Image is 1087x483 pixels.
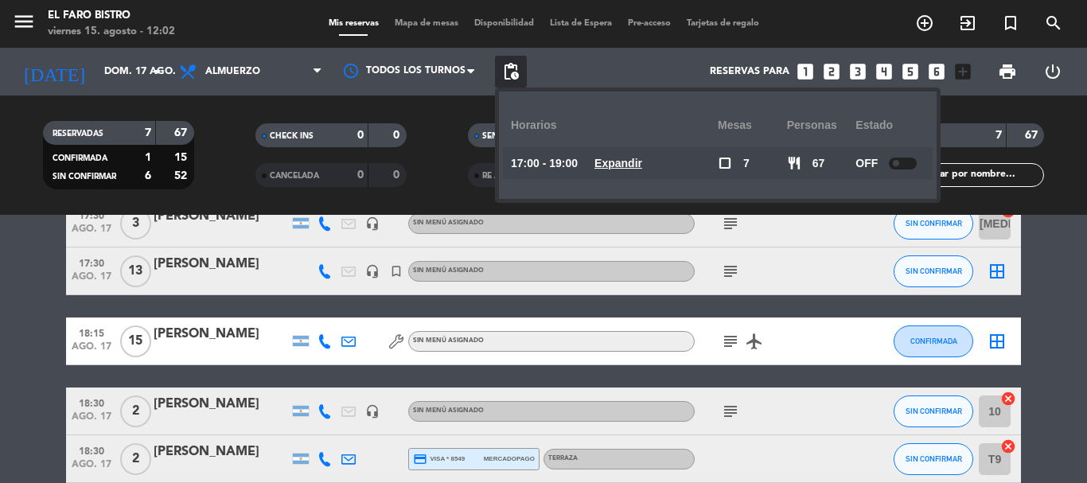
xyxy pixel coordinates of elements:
[511,154,578,173] span: 17:00 - 19:00
[154,442,289,462] div: [PERSON_NAME]
[847,61,868,82] i: looks_3
[812,154,825,173] span: 67
[484,454,535,464] span: mercadopago
[270,172,319,180] span: CANCELADA
[120,325,151,357] span: 15
[48,24,175,40] div: viernes 15. agosto - 12:02
[855,103,925,147] div: Estado
[413,407,484,414] span: Sin menú asignado
[988,262,1007,281] i: border_all
[72,253,111,271] span: 17:30
[120,443,151,475] span: 2
[821,61,842,82] i: looks_two
[120,208,151,240] span: 3
[72,441,111,459] span: 18:30
[855,154,878,173] span: OFF
[174,127,190,138] strong: 67
[501,62,520,81] span: pending_actions
[988,332,1007,351] i: border_all
[365,216,380,231] i: headset_mic
[72,393,111,411] span: 18:30
[620,19,679,28] span: Pre-acceso
[365,404,380,419] i: headset_mic
[953,61,973,82] i: add_box
[154,206,289,227] div: [PERSON_NAME]
[894,208,973,240] button: SIN CONFIRMAR
[894,395,973,427] button: SIN CONFIRMAR
[12,10,36,39] button: menu
[12,54,96,89] i: [DATE]
[357,169,364,181] strong: 0
[710,66,789,77] span: Reservas para
[1044,14,1063,33] i: search
[1001,14,1020,33] i: turned_in_not
[721,402,740,421] i: subject
[926,61,947,82] i: looks_6
[787,156,801,170] span: restaurant
[387,19,466,28] span: Mapa de mesas
[72,271,111,290] span: ago. 17
[795,61,816,82] i: looks_one
[413,452,465,466] span: visa * 8549
[413,337,484,344] span: Sin menú asignado
[72,205,111,224] span: 17:30
[998,62,1017,81] span: print
[718,103,787,147] div: Mesas
[995,130,1002,141] strong: 7
[906,407,962,415] span: SIN CONFIRMAR
[511,103,718,147] div: Horarios
[743,154,750,173] span: 7
[1025,130,1041,141] strong: 67
[906,267,962,275] span: SIN CONFIRMAR
[174,152,190,163] strong: 15
[12,10,36,33] i: menu
[910,337,957,345] span: CONFIRMADA
[915,14,934,33] i: add_circle_outline
[745,332,764,351] i: airplanemode_active
[594,157,642,169] u: Expandir
[154,254,289,275] div: [PERSON_NAME]
[53,130,103,138] span: RESERVADAS
[148,62,167,81] i: arrow_drop_down
[718,156,732,170] span: check_box_outline_blank
[53,173,116,181] span: SIN CONFIRMAR
[365,264,380,279] i: headset_mic
[721,332,740,351] i: subject
[413,220,484,226] span: Sin menú asignado
[482,172,541,180] span: RE AGENDADA
[357,130,364,141] strong: 0
[72,411,111,430] span: ago. 17
[72,341,111,360] span: ago. 17
[894,255,973,287] button: SIN CONFIRMAR
[1000,438,1016,454] i: cancel
[721,214,740,233] i: subject
[72,459,111,477] span: ago. 17
[389,264,403,279] i: turned_in_not
[542,19,620,28] span: Lista de Espera
[393,169,403,181] strong: 0
[72,224,111,242] span: ago. 17
[53,154,107,162] span: CONFIRMADA
[906,454,962,463] span: SIN CONFIRMAR
[920,166,1043,184] input: Filtrar por nombre...
[482,132,524,140] span: SENTADAS
[72,323,111,341] span: 18:15
[906,219,962,228] span: SIN CONFIRMAR
[145,170,151,181] strong: 6
[145,127,151,138] strong: 7
[270,132,314,140] span: CHECK INS
[145,152,151,163] strong: 1
[1000,391,1016,407] i: cancel
[894,443,973,475] button: SIN CONFIRMAR
[393,130,403,141] strong: 0
[321,19,387,28] span: Mis reservas
[548,455,578,462] span: Terraza
[120,395,151,427] span: 2
[787,103,856,147] div: personas
[48,8,175,24] div: El Faro Bistro
[1030,48,1075,95] div: LOG OUT
[413,267,484,274] span: Sin menú asignado
[205,66,260,77] span: Almuerzo
[120,255,151,287] span: 13
[894,325,973,357] button: CONFIRMADA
